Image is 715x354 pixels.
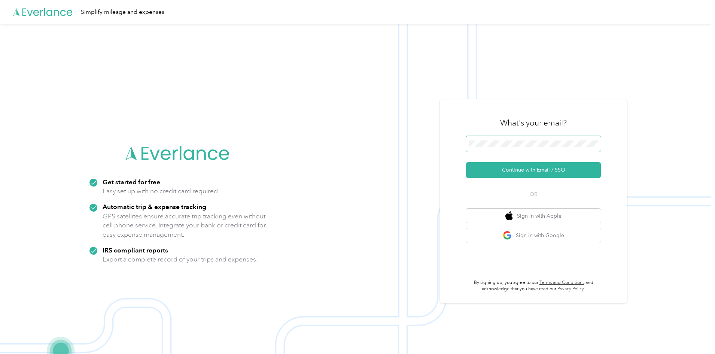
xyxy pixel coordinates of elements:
[81,7,164,17] div: Simplify mileage and expenses
[520,190,547,198] span: OR
[103,178,160,186] strong: Get started for free
[466,279,601,293] p: By signing up, you agree to our and acknowledge that you have read our .
[500,118,567,128] h3: What's your email?
[466,228,601,243] button: google logoSign in with Google
[557,286,584,292] a: Privacy Policy
[503,231,512,240] img: google logo
[103,246,168,254] strong: IRS compliant reports
[466,209,601,223] button: apple logoSign in with Apple
[466,162,601,178] button: Continue with Email / SSO
[539,280,584,285] a: Terms and Conditions
[103,212,266,239] p: GPS satellites ensure accurate trip tracking even without cell phone service. Integrate your bank...
[103,203,206,211] strong: Automatic trip & expense tracking
[103,187,218,196] p: Easy set up with no credit card required
[505,211,513,221] img: apple logo
[103,255,258,264] p: Export a complete record of your trips and expenses.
